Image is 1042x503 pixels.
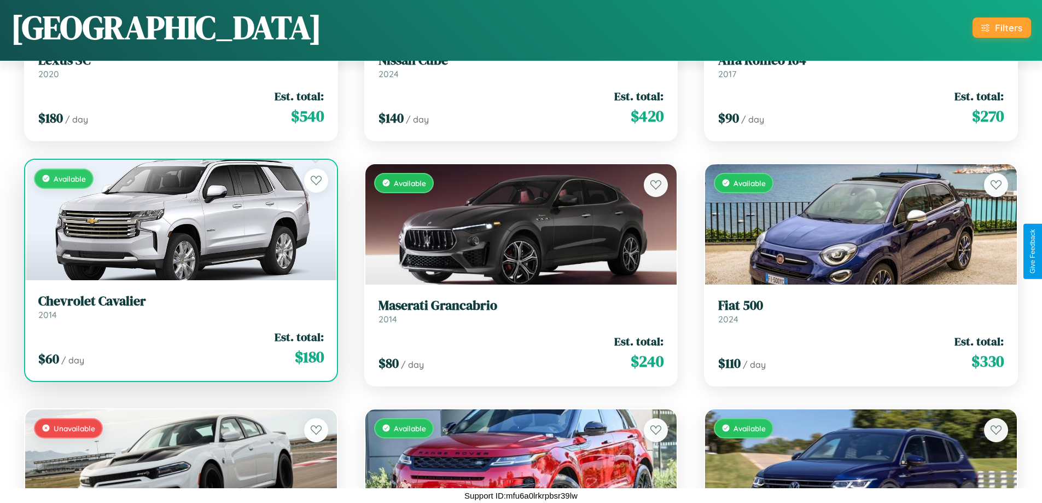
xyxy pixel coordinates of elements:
[718,53,1004,79] a: Alfa Romeo 1642017
[38,53,324,68] h3: Lexus SC
[971,350,1004,372] span: $ 330
[379,53,664,79] a: Nissan Cube2024
[954,88,1004,104] span: Est. total:
[38,309,57,320] span: 2014
[631,350,663,372] span: $ 240
[718,354,741,372] span: $ 110
[718,68,736,79] span: 2017
[38,109,63,127] span: $ 180
[464,488,578,503] p: Support ID: mfu6a0lrkrpbsr39lw
[743,359,766,370] span: / day
[11,5,322,50] h1: [GEOGRAPHIC_DATA]
[631,105,663,127] span: $ 420
[379,314,397,325] span: 2014
[38,350,59,368] span: $ 60
[406,114,429,125] span: / day
[295,346,324,368] span: $ 180
[614,333,663,349] span: Est. total:
[394,424,426,433] span: Available
[734,424,766,433] span: Available
[394,178,426,188] span: Available
[614,88,663,104] span: Est. total:
[718,314,738,325] span: 2024
[38,68,59,79] span: 2020
[972,105,1004,127] span: $ 270
[54,174,86,183] span: Available
[379,298,664,314] h3: Maserati Grancabrio
[38,53,324,79] a: Lexus SC2020
[379,109,404,127] span: $ 140
[718,298,1004,314] h3: Fiat 500
[54,424,95,433] span: Unavailable
[718,298,1004,325] a: Fiat 5002024
[291,105,324,127] span: $ 540
[38,293,324,309] h3: Chevrolet Cavalier
[741,114,764,125] span: / day
[379,68,399,79] span: 2024
[61,355,84,366] span: / day
[401,359,424,370] span: / day
[379,354,399,372] span: $ 80
[995,22,1022,33] div: Filters
[718,109,739,127] span: $ 90
[65,114,88,125] span: / day
[1029,229,1037,274] div: Give Feedback
[734,178,766,188] span: Available
[954,333,1004,349] span: Est. total:
[275,88,324,104] span: Est. total:
[718,53,1004,68] h3: Alfa Romeo 164
[38,293,324,320] a: Chevrolet Cavalier2014
[973,18,1031,38] button: Filters
[275,329,324,345] span: Est. total:
[379,298,664,325] a: Maserati Grancabrio2014
[379,53,664,68] h3: Nissan Cube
